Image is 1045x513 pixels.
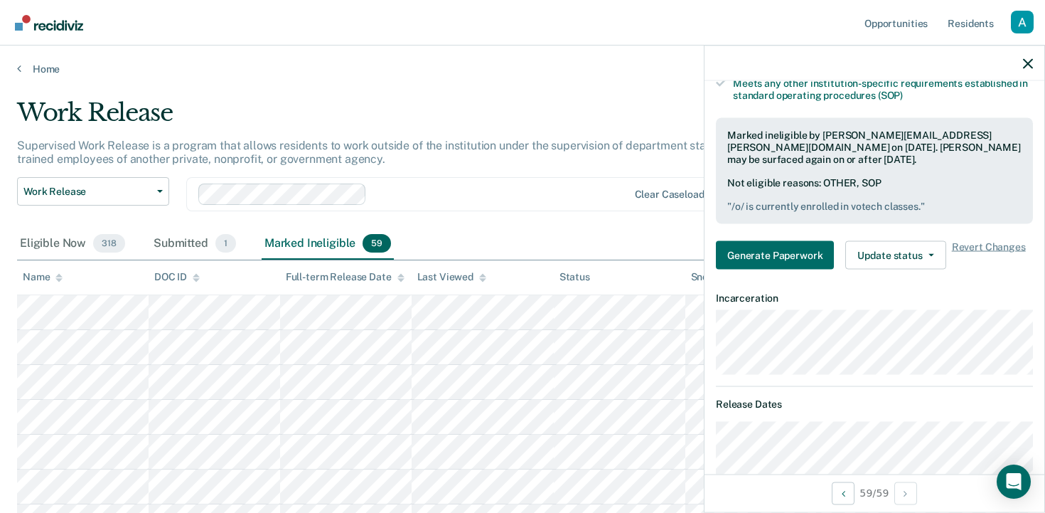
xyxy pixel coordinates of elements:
[952,241,1026,270] span: Revert Changes
[733,77,1033,101] div: Meets any other institution-specific requirements established in standard operating procedures
[151,228,239,260] div: Submitted
[1011,11,1034,33] button: Profile dropdown button
[878,89,903,100] span: (SOP)
[286,271,404,283] div: Full-term Release Date
[17,139,779,166] p: Supervised Work Release is a program that allows residents to work outside of the institution und...
[704,474,1044,512] div: 59 / 59
[635,189,709,201] div: Clear caseloads
[23,186,151,198] span: Work Release
[363,234,391,253] span: 59
[727,177,1022,213] div: Not eligible reasons: OTHER, SOP
[727,201,1022,213] pre: " /o/ is currently enrolled in votech classes. "
[894,482,917,504] button: Next Opportunity
[845,241,945,270] button: Update status
[215,234,236,253] span: 1
[17,63,1028,75] a: Home
[559,271,590,283] div: Status
[93,234,125,253] span: 318
[417,271,486,283] div: Last Viewed
[17,98,801,139] div: Work Release
[154,271,200,283] div: DOC ID
[691,271,771,283] div: Snooze ends in
[17,228,128,260] div: Eligible Now
[716,398,1033,410] dt: Release Dates
[727,129,1022,165] div: Marked ineligible by [PERSON_NAME][EMAIL_ADDRESS][PERSON_NAME][DOMAIN_NAME] on [DATE]. [PERSON_NA...
[997,465,1031,499] div: Open Intercom Messenger
[262,228,394,260] div: Marked Ineligible
[832,482,854,504] button: Previous Opportunity
[716,292,1033,305] dt: Incarceration
[15,15,83,31] img: Recidiviz
[716,241,834,270] button: Generate Paperwork
[23,271,63,283] div: Name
